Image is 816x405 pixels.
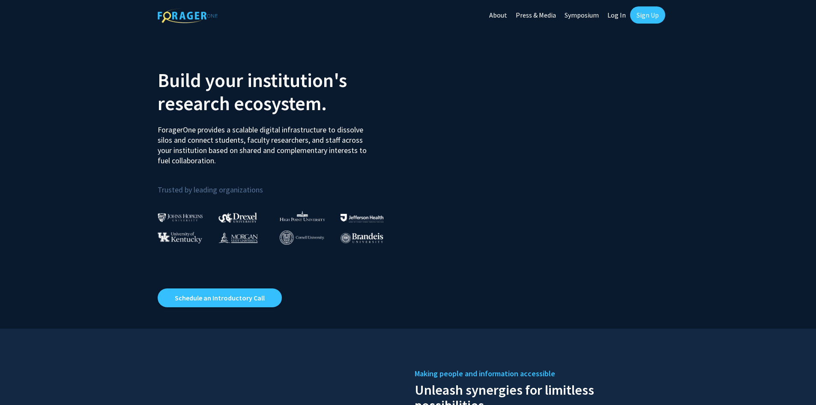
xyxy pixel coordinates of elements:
img: Johns Hopkins University [158,213,203,222]
a: Sign Up [630,6,665,24]
h2: Build your institution's research ecosystem. [158,69,402,115]
img: Thomas Jefferson University [341,214,383,222]
p: ForagerOne provides a scalable digital infrastructure to dissolve silos and connect students, fac... [158,118,373,166]
img: University of Kentucky [158,232,202,243]
img: Morgan State University [218,232,258,243]
a: Opens in a new tab [158,288,282,307]
img: Drexel University [218,213,257,222]
img: Cornell University [280,231,324,245]
p: Trusted by leading organizations [158,173,402,196]
img: ForagerOne Logo [158,8,218,23]
h5: Making people and information accessible [415,367,659,380]
img: High Point University [280,211,325,221]
img: Brandeis University [341,233,383,243]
